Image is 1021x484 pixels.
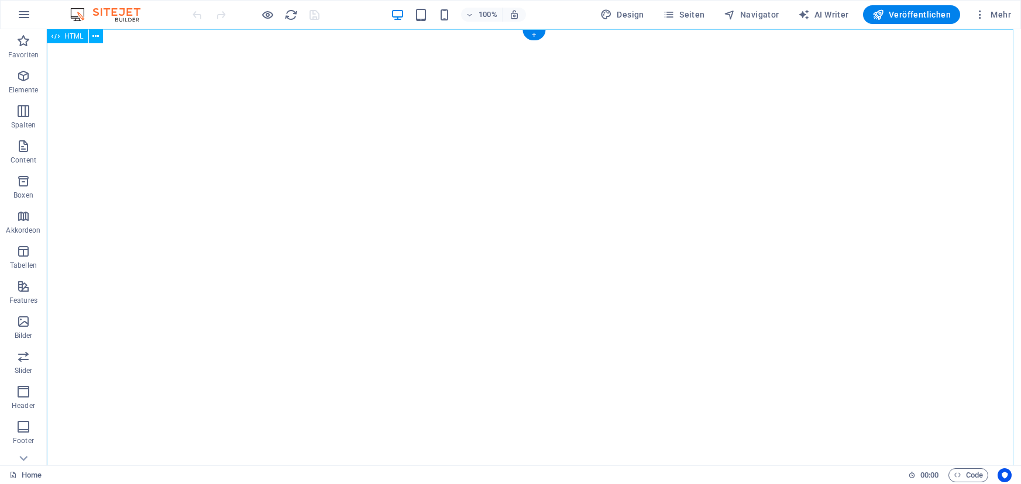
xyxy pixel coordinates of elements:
[509,9,520,20] i: Bei Größenänderung Zoomstufe automatisch an das gewählte Gerät anpassen.
[793,5,854,24] button: AI Writer
[929,471,930,479] span: :
[461,8,503,22] button: 100%
[11,120,36,130] p: Spalten
[15,366,33,375] p: Slider
[284,8,298,22] button: reload
[9,85,39,95] p: Elemente
[948,468,988,482] button: Code
[67,8,155,22] img: Editor Logo
[522,30,545,40] div: +
[600,9,644,20] span: Design
[872,9,951,20] span: Veröffentlichen
[663,9,705,20] span: Seiten
[284,8,298,22] i: Seite neu laden
[15,331,33,340] p: Bilder
[908,468,939,482] h6: Session-Zeit
[9,468,42,482] a: Klick, um Auswahl aufzuheben. Doppelklick öffnet Seitenverwaltung
[798,9,849,20] span: AI Writer
[658,5,710,24] button: Seiten
[719,5,784,24] button: Navigator
[6,226,40,235] p: Akkordeon
[12,401,35,410] p: Header
[998,468,1012,482] button: Usercentrics
[596,5,649,24] button: Design
[863,5,960,24] button: Veröffentlichen
[11,155,36,165] p: Content
[920,468,939,482] span: 00 00
[974,9,1011,20] span: Mehr
[13,191,33,200] p: Boxen
[8,50,39,60] p: Favoriten
[970,5,1016,24] button: Mehr
[724,9,779,20] span: Navigator
[954,468,983,482] span: Code
[64,33,84,40] span: HTML
[10,261,37,270] p: Tabellen
[13,436,34,445] p: Footer
[9,296,37,305] p: Features
[479,8,497,22] h6: 100%
[260,8,274,22] button: Klicke hier, um den Vorschau-Modus zu verlassen
[596,5,649,24] div: Design (Strg+Alt+Y)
